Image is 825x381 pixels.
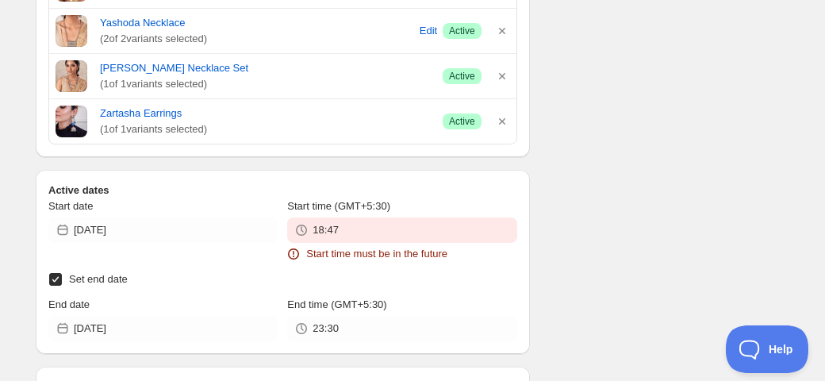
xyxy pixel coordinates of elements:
[306,246,447,262] span: Start time must be in the future
[726,325,809,373] iframe: Help Scout Beacon - Open
[48,298,90,310] span: End date
[100,121,430,137] span: ( 1 of 1 variants selected)
[449,115,475,128] span: Active
[100,76,430,92] span: ( 1 of 1 variants selected)
[417,18,439,44] button: Edit
[449,25,475,37] span: Active
[287,200,390,212] span: Start time (GMT+5:30)
[449,70,475,83] span: Active
[48,200,93,212] span: Start date
[100,106,430,121] a: Zartasha Earrings
[69,273,128,285] span: Set end date
[56,106,87,137] img: Zartasha Earrings - Anana
[48,183,517,198] h2: Active dates
[100,31,414,47] span: ( 2 of 2 variants selected)
[100,60,430,76] a: [PERSON_NAME] Necklace Set
[287,298,386,310] span: End time (GMT+5:30)
[100,15,414,31] a: Yashoda Necklace
[420,23,437,39] span: Edit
